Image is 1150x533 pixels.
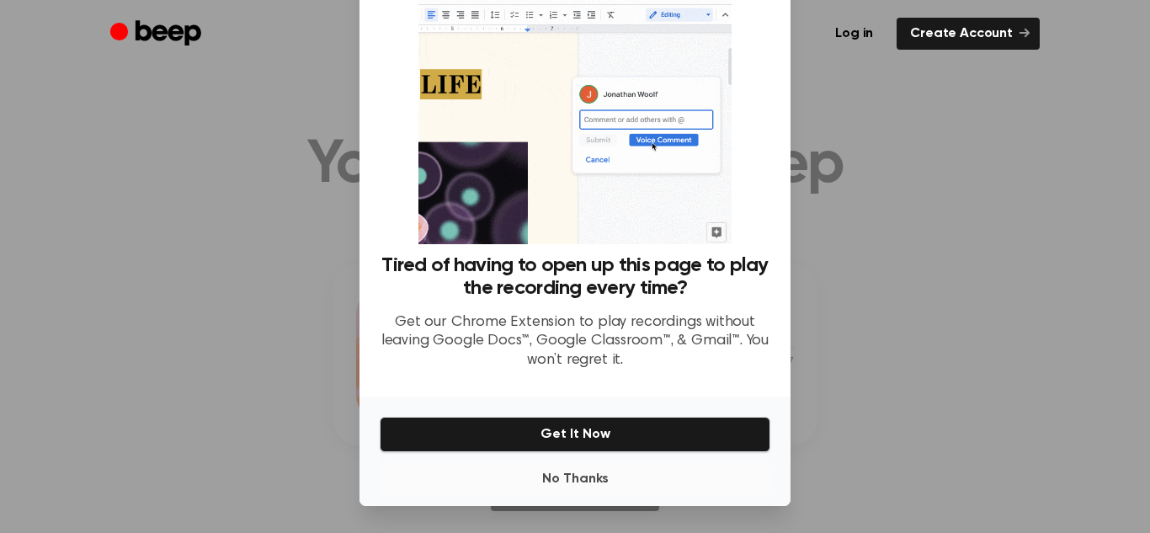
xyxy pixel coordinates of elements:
h3: Tired of having to open up this page to play the recording every time? [380,254,770,300]
p: Get our Chrome Extension to play recordings without leaving Google Docs™, Google Classroom™, & Gm... [380,313,770,370]
a: Log in [822,18,886,50]
a: Beep [110,18,205,51]
button: No Thanks [380,462,770,496]
a: Create Account [897,18,1040,50]
button: Get It Now [380,417,770,452]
